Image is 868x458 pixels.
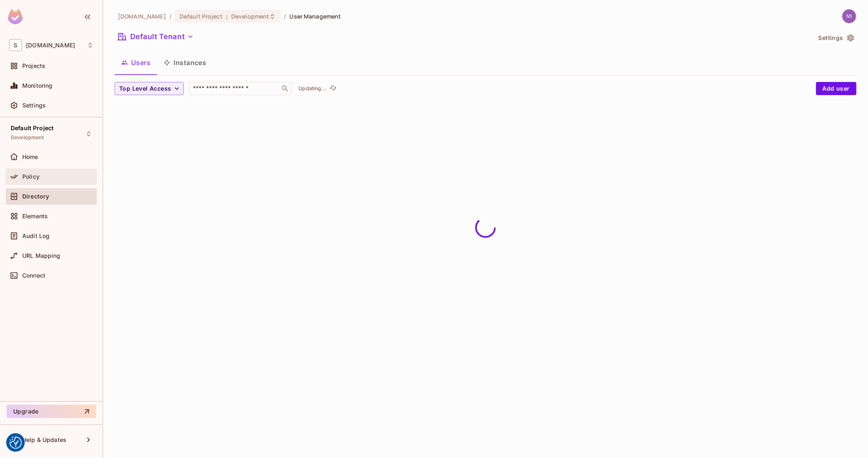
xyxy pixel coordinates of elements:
span: the active workspace [118,12,166,20]
span: Development [231,12,269,20]
li: / [169,12,171,20]
span: Monitoring [22,82,53,89]
span: Directory [22,193,49,200]
span: Default Project [180,12,223,20]
button: refresh [328,84,338,93]
button: Settings [815,31,856,44]
li: / [284,12,286,20]
span: Top Level Access [119,84,171,94]
span: S [9,39,22,51]
span: Click to refresh data [326,84,338,93]
button: Upgrade [7,405,96,418]
span: Help & Updates [22,437,66,443]
span: Home [22,154,38,160]
img: michal.wojcik@testshipping.com [842,9,856,23]
button: Default Tenant [115,30,197,43]
button: Top Level Access [115,82,184,95]
span: Policy [22,173,40,180]
span: Elements [22,213,48,220]
span: URL Mapping [22,252,61,259]
span: Development [11,134,44,141]
span: refresh [330,84,337,93]
span: Default Project [11,125,54,131]
img: SReyMgAAAABJRU5ErkJggg== [8,9,23,24]
button: Users [115,52,157,73]
span: Audit Log [22,233,49,239]
button: Add user [816,82,856,95]
button: Instances [157,52,213,73]
span: : [225,13,228,20]
span: User Management [290,12,341,20]
p: Updating... [298,85,326,92]
span: Settings [22,102,46,109]
span: Projects [22,63,45,69]
img: Revisit consent button [9,437,22,449]
button: Consent Preferences [9,437,22,449]
span: Workspace: sea.live [26,42,75,49]
span: Connect [22,272,45,279]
